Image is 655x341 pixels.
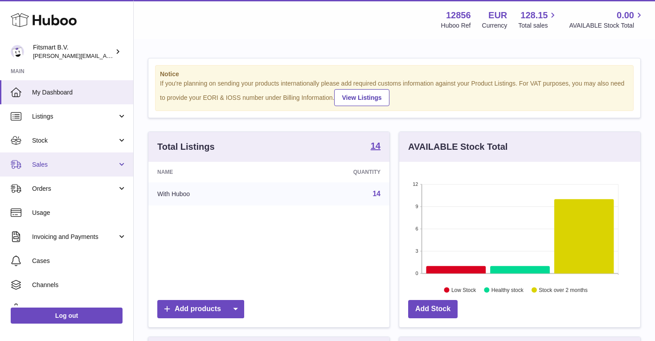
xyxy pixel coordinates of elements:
strong: 14 [371,141,381,150]
text: 0 [415,271,418,276]
strong: 12856 [446,9,471,21]
strong: EUR [488,9,507,21]
span: 0.00 [617,9,634,21]
text: Stock over 2 months [539,287,587,293]
div: Currency [482,21,508,30]
span: Stock [32,136,117,145]
a: Add products [157,300,244,318]
a: 0.00 AVAILABLE Stock Total [569,9,644,30]
text: Healthy stock [491,287,524,293]
text: Low Stock [451,287,476,293]
h3: Total Listings [157,141,215,153]
span: 128.15 [520,9,548,21]
a: View Listings [334,89,389,106]
strong: Notice [160,70,629,78]
text: 12 [413,181,418,187]
a: Add Stock [408,300,458,318]
span: My Dashboard [32,88,127,97]
div: Huboo Ref [441,21,471,30]
span: Total sales [518,21,558,30]
span: Listings [32,112,117,121]
text: 3 [415,248,418,254]
a: 14 [371,141,381,152]
text: 6 [415,226,418,231]
a: Log out [11,308,123,324]
img: jonathan@leaderoo.com [11,45,24,58]
a: 14 [373,190,381,197]
h3: AVAILABLE Stock Total [408,141,508,153]
span: AVAILABLE Stock Total [569,21,644,30]
th: Quantity [275,162,389,182]
span: Invoicing and Payments [32,233,117,241]
span: Cases [32,257,127,265]
span: Orders [32,185,117,193]
div: Fitsmart B.V. [33,43,113,60]
span: Channels [32,281,127,289]
text: 9 [415,204,418,209]
div: If you're planning on sending your products internationally please add required customs informati... [160,79,629,106]
th: Name [148,162,275,182]
span: [PERSON_NAME][EMAIL_ADDRESS][DOMAIN_NAME] [33,52,179,59]
span: Sales [32,160,117,169]
td: With Huboo [148,182,275,205]
span: Settings [32,305,127,313]
a: 128.15 Total sales [518,9,558,30]
span: Usage [32,209,127,217]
